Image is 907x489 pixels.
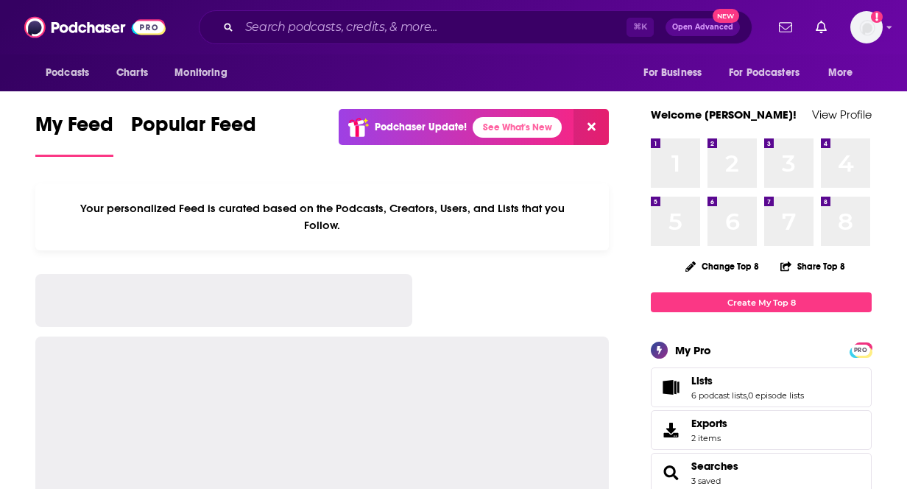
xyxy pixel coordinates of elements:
[375,121,467,133] p: Podchaser Update!
[174,63,227,83] span: Monitoring
[719,59,821,87] button: open menu
[46,63,89,83] span: Podcasts
[691,390,747,401] a: 6 podcast lists
[199,10,752,44] div: Search podcasts, credits, & more...
[691,374,713,387] span: Lists
[729,63,800,83] span: For Podcasters
[677,257,768,275] button: Change Top 8
[748,390,804,401] a: 0 episode lists
[116,63,148,83] span: Charts
[691,417,727,430] span: Exports
[473,117,562,138] a: See What's New
[773,15,798,40] a: Show notifications dropdown
[852,345,869,356] span: PRO
[666,18,740,36] button: Open AdvancedNew
[239,15,627,39] input: Search podcasts, credits, & more...
[675,343,711,357] div: My Pro
[35,112,113,157] a: My Feed
[656,462,685,483] a: Searches
[850,11,883,43] img: User Profile
[35,112,113,146] span: My Feed
[651,410,872,450] a: Exports
[656,377,685,398] a: Lists
[810,15,833,40] a: Show notifications dropdown
[651,292,872,312] a: Create My Top 8
[651,108,797,122] a: Welcome [PERSON_NAME]!
[164,59,246,87] button: open menu
[713,9,739,23] span: New
[633,59,720,87] button: open menu
[672,24,733,31] span: Open Advanced
[131,112,256,157] a: Popular Feed
[691,476,721,486] a: 3 saved
[812,108,872,122] a: View Profile
[747,390,748,401] span: ,
[828,63,853,83] span: More
[691,433,727,443] span: 2 items
[691,460,738,473] a: Searches
[871,11,883,23] svg: Add a profile image
[131,112,256,146] span: Popular Feed
[850,11,883,43] button: Show profile menu
[852,344,869,355] a: PRO
[643,63,702,83] span: For Business
[656,420,685,440] span: Exports
[35,183,609,250] div: Your personalized Feed is curated based on the Podcasts, Creators, Users, and Lists that you Follow.
[24,13,166,41] img: Podchaser - Follow, Share and Rate Podcasts
[780,252,846,281] button: Share Top 8
[651,367,872,407] span: Lists
[850,11,883,43] span: Logged in as gabriellaippaso
[691,374,804,387] a: Lists
[818,59,872,87] button: open menu
[35,59,108,87] button: open menu
[107,59,157,87] a: Charts
[627,18,654,37] span: ⌘ K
